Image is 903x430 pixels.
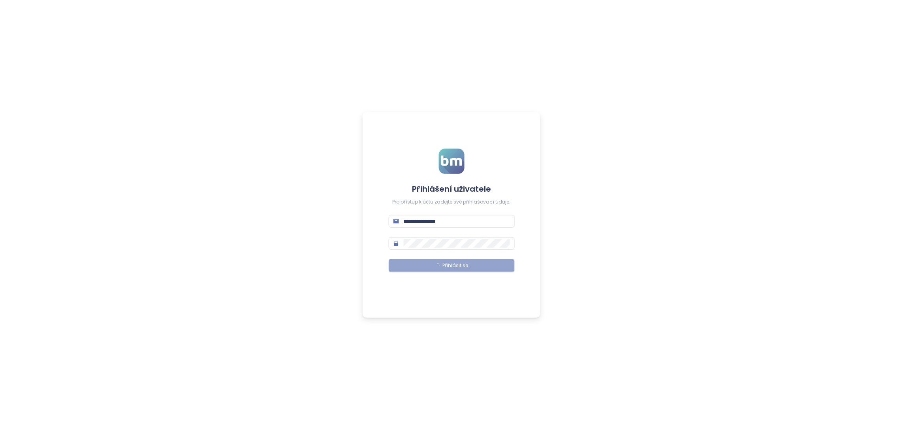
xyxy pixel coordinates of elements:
button: Přihlásit se [389,259,515,272]
span: lock [393,241,399,246]
h4: Přihlášení uživatele [389,183,515,194]
div: Pro přístup k účtu zadejte své přihlašovací údaje. [389,198,515,206]
span: Přihlásit se [443,262,468,270]
span: mail [393,219,399,224]
img: logo [439,149,465,174]
span: loading [434,262,440,268]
